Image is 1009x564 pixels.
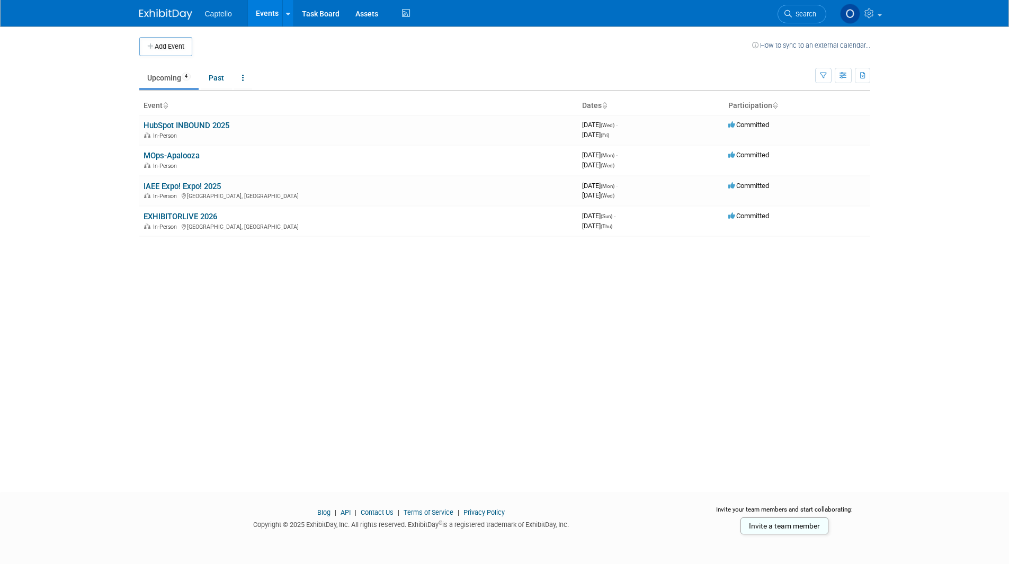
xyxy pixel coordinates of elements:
span: | [455,508,462,516]
span: (Wed) [601,163,614,168]
th: Dates [578,97,724,115]
a: MOps-Apalooza [144,151,200,160]
a: HubSpot INBOUND 2025 [144,121,229,130]
span: (Wed) [601,122,614,128]
span: In-Person [153,193,180,200]
span: Committed [728,151,769,159]
span: (Mon) [601,153,614,158]
th: Participation [724,97,870,115]
span: [DATE] [582,191,614,199]
a: Upcoming4 [139,68,199,88]
a: Invite a team member [740,517,828,534]
span: (Sun) [601,213,612,219]
img: In-Person Event [144,132,150,138]
span: - [614,212,615,220]
a: API [341,508,351,516]
span: - [616,182,618,190]
span: | [395,508,402,516]
a: Contact Us [361,508,394,516]
span: Search [792,10,816,18]
a: Terms of Service [404,508,453,516]
img: In-Person Event [144,163,150,168]
button: Add Event [139,37,192,56]
div: [GEOGRAPHIC_DATA], [GEOGRAPHIC_DATA] [144,222,574,230]
span: (Thu) [601,223,612,229]
span: [DATE] [582,151,618,159]
a: How to sync to an external calendar... [752,41,870,49]
span: | [352,508,359,516]
span: Committed [728,182,769,190]
div: [GEOGRAPHIC_DATA], [GEOGRAPHIC_DATA] [144,191,574,200]
img: In-Person Event [144,223,150,229]
img: In-Person Event [144,193,150,198]
a: Past [201,68,232,88]
span: In-Person [153,163,180,169]
sup: ® [439,520,442,526]
span: Committed [728,121,769,129]
span: - [616,121,618,129]
th: Event [139,97,578,115]
span: [DATE] [582,121,618,129]
span: [DATE] [582,182,618,190]
span: | [332,508,339,516]
span: In-Person [153,223,180,230]
a: IAEE Expo! Expo! 2025 [144,182,221,191]
a: Sort by Start Date [602,101,607,110]
a: Blog [317,508,331,516]
a: Search [778,5,826,23]
a: Sort by Event Name [163,101,168,110]
a: EXHIBITORLIVE 2026 [144,212,217,221]
span: [DATE] [582,161,614,169]
span: Committed [728,212,769,220]
span: - [616,151,618,159]
div: Invite your team members and start collaborating: [699,505,870,521]
a: Sort by Participation Type [772,101,778,110]
div: Copyright © 2025 ExhibitDay, Inc. All rights reserved. ExhibitDay is a registered trademark of Ex... [139,517,684,530]
a: Privacy Policy [463,508,505,516]
span: (Wed) [601,193,614,199]
span: (Mon) [601,183,614,189]
span: Captello [205,10,232,18]
span: [DATE] [582,212,615,220]
span: In-Person [153,132,180,139]
span: 4 [182,73,191,80]
img: Owen Ellison [840,4,860,24]
span: [DATE] [582,131,609,139]
img: ExhibitDay [139,9,192,20]
span: (Fri) [601,132,609,138]
span: [DATE] [582,222,612,230]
